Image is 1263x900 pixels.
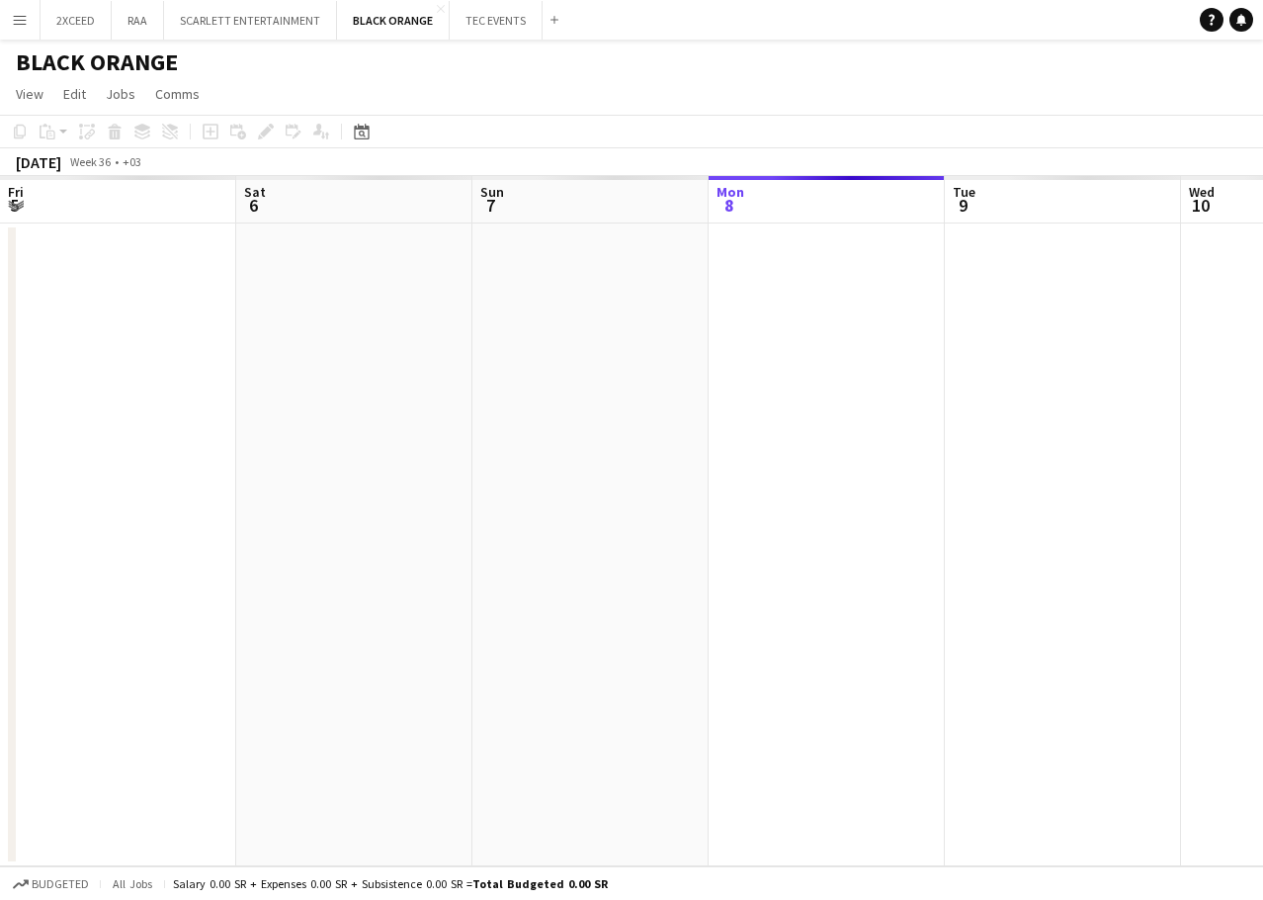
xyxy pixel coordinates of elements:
a: View [8,81,51,107]
span: Tue [953,183,975,201]
span: Budgeted [32,877,89,891]
button: SCARLETT ENTERTAINMENT [164,1,337,40]
h1: BLACK ORANGE [16,47,178,77]
span: 6 [241,194,266,217]
a: Comms [147,81,208,107]
span: Wed [1189,183,1215,201]
span: 5 [5,194,24,217]
div: [DATE] [16,152,61,172]
span: 8 [714,194,744,217]
div: +03 [123,154,141,169]
span: 10 [1186,194,1215,217]
button: RAA [112,1,164,40]
span: 7 [477,194,504,217]
span: 9 [950,194,975,217]
button: TEC EVENTS [450,1,543,40]
span: Edit [63,85,86,103]
div: Salary 0.00 SR + Expenses 0.00 SR + Subsistence 0.00 SR = [173,876,608,891]
span: Week 36 [65,154,115,169]
button: Budgeted [10,873,92,895]
span: All jobs [109,876,156,891]
button: 2XCEED [41,1,112,40]
span: Fri [8,183,24,201]
button: BLACK ORANGE [337,1,450,40]
a: Jobs [98,81,143,107]
span: Total Budgeted 0.00 SR [472,876,608,891]
span: Sat [244,183,266,201]
span: Jobs [106,85,135,103]
span: Sun [480,183,504,201]
span: View [16,85,43,103]
span: Mon [716,183,744,201]
span: Comms [155,85,200,103]
a: Edit [55,81,94,107]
